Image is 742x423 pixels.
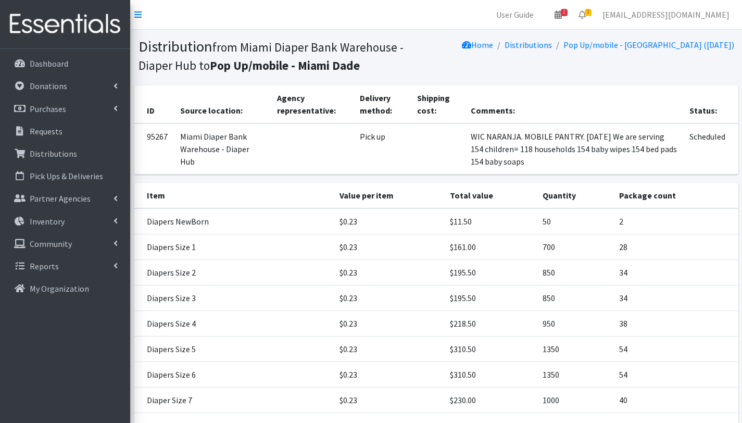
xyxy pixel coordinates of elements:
[4,76,126,96] a: Donations
[333,260,444,285] td: $0.23
[354,123,411,175] td: Pick up
[134,285,333,311] td: Diapers Size 3
[4,188,126,209] a: Partner Agencies
[464,123,684,175] td: WIC NARANJA. MOBILE PANTRY. [DATE] We are serving 154 children= 118 households 154 baby wipes 154...
[613,208,738,234] td: 2
[30,171,103,181] p: Pick Ups & Deliveries
[139,40,404,73] small: from Miami Diaper Bank Warehouse - Diaper Hub to
[683,123,738,175] td: Scheduled
[613,362,738,388] td: 54
[444,311,536,337] td: $218.50
[333,311,444,337] td: $0.23
[683,85,738,123] th: Status:
[444,337,536,362] td: $310.50
[536,388,612,413] td: 1000
[444,183,536,208] th: Total value
[134,388,333,413] td: Diaper Size 7
[536,183,612,208] th: Quantity
[30,239,72,249] p: Community
[134,234,333,260] td: Diapers Size 1
[488,4,542,25] a: User Guide
[561,9,568,16] span: 2
[613,260,738,285] td: 34
[464,85,684,123] th: Comments:
[30,216,65,227] p: Inventory
[333,362,444,388] td: $0.23
[536,337,612,362] td: 1350
[613,388,738,413] td: 40
[134,311,333,337] td: Diapers Size 4
[210,58,360,73] b: Pop Up/mobile - Miami Dade
[613,337,738,362] td: 54
[333,234,444,260] td: $0.23
[536,208,612,234] td: 50
[444,285,536,311] td: $195.50
[411,85,464,123] th: Shipping cost:
[585,9,592,16] span: 3
[4,98,126,119] a: Purchases
[4,53,126,74] a: Dashboard
[30,58,68,69] p: Dashboard
[444,234,536,260] td: $161.00
[333,183,444,208] th: Value per item
[30,81,67,91] p: Donations
[271,85,354,123] th: Agency representative:
[536,362,612,388] td: 1350
[536,285,612,311] td: 850
[134,85,174,123] th: ID
[594,4,738,25] a: [EMAIL_ADDRESS][DOMAIN_NAME]
[4,143,126,164] a: Distributions
[4,211,126,232] a: Inventory
[613,183,738,208] th: Package count
[546,4,570,25] a: 2
[30,261,59,271] p: Reports
[613,311,738,337] td: 38
[174,123,271,175] td: Miami Diaper Bank Warehouse - Diaper Hub
[444,388,536,413] td: $230.00
[462,40,493,50] a: Home
[30,126,62,136] p: Requests
[444,362,536,388] td: $310.50
[333,285,444,311] td: $0.23
[613,234,738,260] td: 28
[4,166,126,186] a: Pick Ups & Deliveries
[505,40,552,50] a: Distributions
[4,256,126,277] a: Reports
[354,85,411,123] th: Delivery method:
[333,388,444,413] td: $0.23
[333,337,444,362] td: $0.23
[333,208,444,234] td: $0.23
[30,148,77,159] p: Distributions
[134,123,174,175] td: 95267
[134,208,333,234] td: Diapers NewBorn
[174,85,271,123] th: Source location:
[4,278,126,299] a: My Organization
[570,4,594,25] a: 3
[4,7,126,42] img: HumanEssentials
[613,285,738,311] td: 34
[30,104,66,114] p: Purchases
[139,38,433,73] h1: Distribution
[536,234,612,260] td: 700
[30,193,91,204] p: Partner Agencies
[4,121,126,142] a: Requests
[536,311,612,337] td: 950
[134,362,333,388] td: Diapers Size 6
[563,40,734,50] a: Pop Up/mobile - [GEOGRAPHIC_DATA] ([DATE])
[536,260,612,285] td: 850
[134,337,333,362] td: Diapers Size 5
[4,233,126,254] a: Community
[444,260,536,285] td: $195.50
[134,260,333,285] td: Diapers Size 2
[444,208,536,234] td: $11.50
[30,283,89,294] p: My Organization
[134,183,333,208] th: Item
